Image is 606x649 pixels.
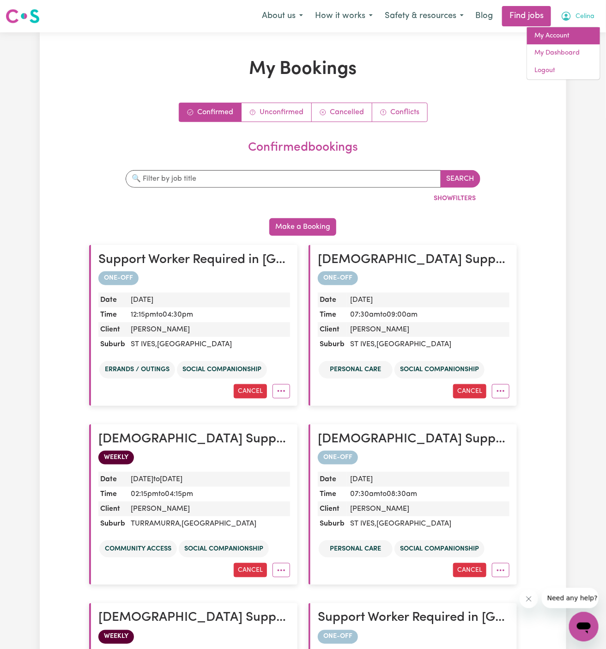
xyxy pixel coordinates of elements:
dd: [PERSON_NAME] [127,502,290,516]
li: Personal care [319,361,393,379]
div: one-off booking [318,271,509,285]
div: WEEKLY booking [98,630,290,644]
iframe: Button to launch messaging window [569,612,599,642]
dt: Client [318,502,346,516]
button: ShowFilters [430,191,480,206]
span: to [DATE] [153,476,182,483]
dt: Client [98,322,127,337]
button: Safety & resources [379,6,470,26]
dd: 07:30am to 09:00am [346,307,509,322]
dd: 02:15pm to 04:15pm [127,487,290,502]
dd: [DATE] [127,293,290,307]
button: More options [492,563,509,577]
dd: 12:15pm to 04:30pm [127,307,290,322]
li: Social companionship [394,361,485,379]
dd: ST IVES , [GEOGRAPHIC_DATA] [346,516,509,531]
h2: Support Worker Required in St Ives, NSW [318,611,509,626]
img: Careseekers logo [6,8,40,24]
dt: Client [98,502,127,516]
h2: Female Support Worker Needed In St Ives, NSW [318,252,509,268]
a: My Account [527,27,600,45]
dd: 07:30am to 08:30am [346,487,509,502]
a: Cancelled bookings [312,103,372,122]
button: About us [256,6,309,26]
li: Social companionship [179,540,269,558]
a: Find jobs [502,6,551,26]
span: WEEKLY [98,630,134,644]
a: Unconfirmed bookings [242,103,312,122]
li: Social companionship [394,540,485,558]
dt: Suburb [318,337,346,352]
div: My Account [527,27,600,80]
iframe: Message from company [542,588,599,608]
button: More options [273,384,290,398]
button: How it works [309,6,379,26]
div: one-off booking [318,451,509,465]
h2: Female Support Worker Needed In Turramurra, NSW [98,432,290,447]
button: Cancel [453,384,486,398]
dd: [DATE] [346,293,509,307]
span: ONE-OFF [318,630,358,644]
dd: [PERSON_NAME] [346,502,509,516]
dt: Time [98,307,127,322]
dt: Time [98,487,127,502]
button: Search [441,170,480,188]
a: Conflict bookings [372,103,427,122]
dt: Client [318,322,346,337]
span: Celina [576,12,594,22]
button: Make a Booking [269,218,336,236]
dt: Time [318,487,346,502]
a: Logout [527,62,600,80]
span: ONE-OFF [318,451,358,465]
button: More options [273,563,290,577]
a: Careseekers logo [6,6,40,27]
li: Errands / Outings [99,361,175,379]
button: More options [492,384,509,398]
button: Cancel [453,563,486,577]
li: Personal care [319,540,393,558]
dd: TURRAMURRA , [GEOGRAPHIC_DATA] [127,516,290,531]
dd: ST IVES , [GEOGRAPHIC_DATA] [127,337,290,352]
div: one-off booking [98,271,290,285]
li: Community access [99,540,177,558]
span: WEEKLY [98,451,134,465]
dt: Date [98,293,127,307]
div: one-off booking [318,630,509,644]
h2: Female Support Worker Needed In St Ives, NSW [318,432,509,447]
span: ONE-OFF [98,271,139,285]
a: My Dashboard [527,44,600,62]
dt: Suburb [98,516,127,531]
span: ONE-OFF [318,271,358,285]
h2: confirmed bookings [93,141,513,155]
span: Show [434,195,453,202]
dt: Suburb [318,516,346,531]
input: 🔍 Filter by job title [126,170,441,188]
div: WEEKLY booking [98,451,290,465]
dt: Date [98,472,127,487]
a: Confirmed bookings [179,103,242,122]
a: Blog [470,6,498,26]
button: My Account [555,6,600,26]
dt: Time [318,307,346,322]
dd: [PERSON_NAME] [346,322,509,337]
button: Cancel [234,563,267,577]
h2: Female Support Worker Needed In Turramurra, NSW [98,611,290,626]
h2: Support Worker Required in St Ives, NSW [98,252,290,268]
dt: Date [318,293,346,307]
dt: Date [318,472,346,487]
dd: [PERSON_NAME] [127,322,290,337]
dd: [DATE] [346,472,509,487]
button: Cancel [234,384,267,398]
li: Social companionship [177,361,267,379]
dt: Suburb [98,337,127,352]
dd: ST IVES , [GEOGRAPHIC_DATA] [346,337,509,352]
h1: My Bookings [89,58,517,80]
dd: [DATE] [127,472,290,487]
iframe: Close message [520,590,538,608]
